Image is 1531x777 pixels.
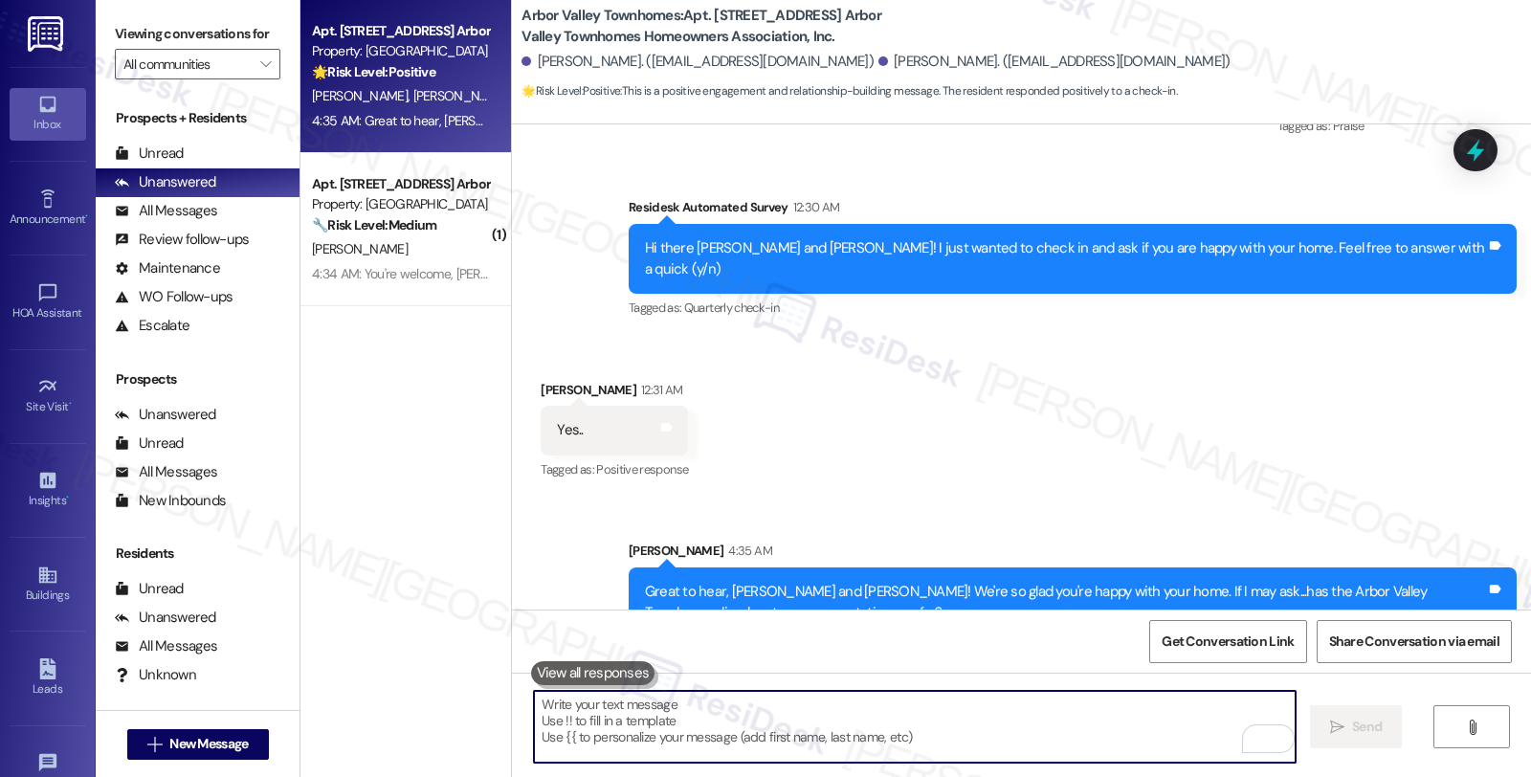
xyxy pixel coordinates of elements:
[1277,112,1517,140] div: Tagged as:
[96,108,300,128] div: Prospects + Residents
[629,294,1517,322] div: Tagged as:
[521,81,1177,101] span: : This is a positive engagement and relationship-building message. The resident responded positiv...
[312,194,489,214] div: Property: [GEOGRAPHIC_DATA]
[1333,118,1365,134] span: Praise
[312,174,489,194] div: Apt. [STREET_ADDRESS] Arbor Valley Townhomes Homeowners Association, Inc.
[312,63,435,80] strong: 🌟 Risk Level: Positive
[115,201,217,221] div: All Messages
[521,52,874,72] div: [PERSON_NAME]. ([EMAIL_ADDRESS][DOMAIN_NAME])
[10,370,86,422] a: Site Visit •
[10,653,86,704] a: Leads
[115,172,216,192] div: Unanswered
[1317,620,1512,663] button: Share Conversation via email
[541,455,688,483] div: Tagged as:
[115,491,226,511] div: New Inbounds
[115,433,184,454] div: Unread
[115,405,216,425] div: Unanswered
[312,240,408,257] span: [PERSON_NAME]
[1465,720,1479,735] i: 
[96,544,300,564] div: Residents
[534,691,1296,763] textarea: To enrich screen reader interactions, please activate Accessibility in Grammarly extension settings
[147,737,162,752] i: 
[1330,720,1344,735] i: 
[115,462,217,482] div: All Messages
[312,41,489,61] div: Property: [GEOGRAPHIC_DATA]
[684,300,779,316] span: Quarterly check-in
[596,461,688,477] span: Positive response
[115,230,249,250] div: Review follow-ups
[115,316,189,336] div: Escalate
[629,541,1517,567] div: [PERSON_NAME]
[312,87,413,104] span: [PERSON_NAME]
[10,277,86,328] a: HOA Assistant
[1352,717,1382,737] span: Send
[115,19,280,49] label: Viewing conversations for
[541,380,688,407] div: [PERSON_NAME]
[115,144,184,164] div: Unread
[645,582,1486,623] div: Great to hear, [PERSON_NAME] and [PERSON_NAME]! We're so glad you're happy with your home. If I m...
[636,380,683,400] div: 12:31 AM
[1149,620,1306,663] button: Get Conversation Link
[115,665,196,685] div: Unknown
[413,87,509,104] span: [PERSON_NAME]
[28,16,67,52] img: ResiDesk Logo
[169,734,248,754] span: New Message
[723,541,771,561] div: 4:35 AM
[10,559,86,610] a: Buildings
[115,579,184,599] div: Unread
[521,83,620,99] strong: 🌟 Risk Level: Positive
[645,238,1486,279] div: Hi there [PERSON_NAME] and [PERSON_NAME]! I just wanted to check in and ask if you are happy with...
[115,608,216,628] div: Unanswered
[312,265,555,282] div: 4:34 AM: You're welcome, [PERSON_NAME]!
[312,21,489,41] div: Apt. [STREET_ADDRESS] Arbor Valley Townhomes Homeowners Association, Inc.
[629,197,1517,224] div: Residesk Automated Survey
[115,258,220,278] div: Maintenance
[96,369,300,389] div: Prospects
[878,52,1231,72] div: [PERSON_NAME]. ([EMAIL_ADDRESS][DOMAIN_NAME])
[10,88,86,140] a: Inbox
[85,210,88,223] span: •
[127,729,269,760] button: New Message
[312,216,436,233] strong: 🔧 Risk Level: Medium
[66,491,69,504] span: •
[123,49,250,79] input: All communities
[1162,632,1294,652] span: Get Conversation Link
[260,56,271,72] i: 
[521,6,904,47] b: Arbor Valley Townhomes: Apt. [STREET_ADDRESS] Arbor Valley Townhomes Homeowners Association, Inc.
[312,112,1366,129] div: 4:35 AM: Great to hear, [PERSON_NAME] and [PERSON_NAME]! We're so glad you're happy with your hom...
[1329,632,1499,652] span: Share Conversation via email
[10,464,86,516] a: Insights •
[115,636,217,656] div: All Messages
[557,420,583,440] div: Yes..
[115,287,233,307] div: WO Follow-ups
[788,197,840,217] div: 12:30 AM
[1310,705,1403,748] button: Send
[69,397,72,411] span: •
